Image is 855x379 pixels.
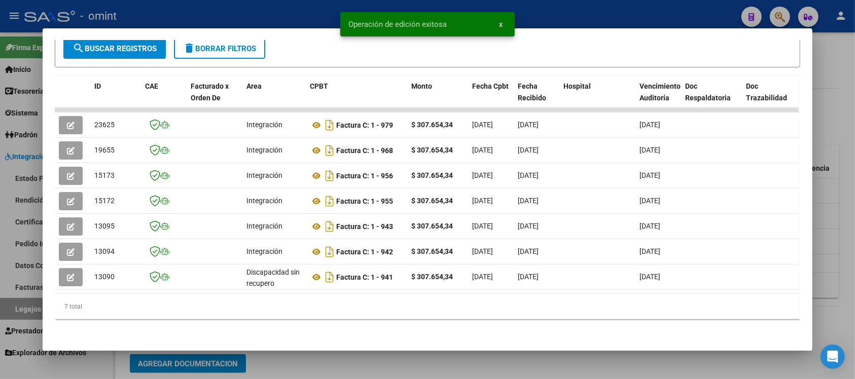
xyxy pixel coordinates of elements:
[242,75,306,120] datatable-header-cell: Area
[323,117,336,133] i: Descargar documento
[246,197,282,205] span: Integración
[472,222,493,230] span: [DATE]
[323,168,336,184] i: Descargar documento
[559,75,635,120] datatable-header-cell: Hospital
[639,82,681,102] span: Vencimiento Auditoría
[94,273,115,281] span: 13090
[472,146,493,154] span: [DATE]
[518,222,539,230] span: [DATE]
[323,193,336,209] i: Descargar documento
[639,197,660,205] span: [DATE]
[518,273,539,281] span: [DATE]
[94,222,115,230] span: 13095
[518,171,539,179] span: [DATE]
[742,75,803,120] datatable-header-cell: Doc Trazabilidad
[336,273,393,281] strong: Factura C: 1 - 941
[183,44,256,53] span: Borrar Filtros
[63,39,166,59] button: Buscar Registros
[94,121,115,129] span: 23625
[472,273,493,281] span: [DATE]
[336,146,393,155] strong: Factura C: 1 - 968
[336,222,393,231] strong: Factura C: 1 - 943
[411,247,453,255] strong: $ 307.654,34
[639,247,660,255] span: [DATE]
[472,171,493,179] span: [DATE]
[411,82,432,90] span: Monto
[246,82,262,90] span: Area
[94,82,101,90] span: ID
[323,218,336,235] i: Descargar documento
[323,269,336,285] i: Descargar documento
[246,247,282,255] span: Integración
[639,121,660,129] span: [DATE]
[518,82,546,102] span: Fecha Recibido
[411,273,453,281] strong: $ 307.654,34
[336,197,393,205] strong: Factura C: 1 - 955
[746,82,787,102] span: Doc Trazabilidad
[681,75,742,120] datatable-header-cell: Doc Respaldatoria
[411,197,453,205] strong: $ 307.654,34
[141,75,187,120] datatable-header-cell: CAE
[191,82,229,102] span: Facturado x Orden De
[472,247,493,255] span: [DATE]
[821,345,845,369] div: Open Intercom Messenger
[73,44,157,53] span: Buscar Registros
[94,247,115,255] span: 13094
[635,75,681,120] datatable-header-cell: Vencimiento Auditoría
[73,42,85,54] mat-icon: search
[55,294,800,319] div: 7 total
[472,197,493,205] span: [DATE]
[183,42,195,54] mat-icon: delete
[310,82,328,90] span: CPBT
[246,268,300,288] span: Discapacidad sin recupero
[306,75,407,120] datatable-header-cell: CPBT
[246,222,282,230] span: Integración
[246,171,282,179] span: Integración
[468,75,514,120] datatable-header-cell: Fecha Cpbt
[411,146,453,154] strong: $ 307.654,34
[639,222,660,230] span: [DATE]
[518,197,539,205] span: [DATE]
[336,121,393,129] strong: Factura C: 1 - 979
[685,82,731,102] span: Doc Respaldatoria
[336,172,393,180] strong: Factura C: 1 - 956
[499,20,503,29] span: x
[145,82,158,90] span: CAE
[518,121,539,129] span: [DATE]
[411,171,453,179] strong: $ 307.654,34
[348,19,447,29] span: Operación de edición exitosa
[491,15,511,33] button: x
[518,247,539,255] span: [DATE]
[187,75,242,120] datatable-header-cell: Facturado x Orden De
[639,171,660,179] span: [DATE]
[94,197,115,205] span: 15172
[323,142,336,159] i: Descargar documento
[514,75,559,120] datatable-header-cell: Fecha Recibido
[518,146,539,154] span: [DATE]
[411,222,453,230] strong: $ 307.654,34
[472,121,493,129] span: [DATE]
[246,121,282,129] span: Integración
[174,39,265,59] button: Borrar Filtros
[411,121,453,129] strong: $ 307.654,34
[94,146,115,154] span: 19655
[336,248,393,256] strong: Factura C: 1 - 942
[472,82,509,90] span: Fecha Cpbt
[639,146,660,154] span: [DATE]
[246,146,282,154] span: Integración
[407,75,468,120] datatable-header-cell: Monto
[563,82,591,90] span: Hospital
[90,75,141,120] datatable-header-cell: ID
[323,244,336,260] i: Descargar documento
[639,273,660,281] span: [DATE]
[94,171,115,179] span: 15173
